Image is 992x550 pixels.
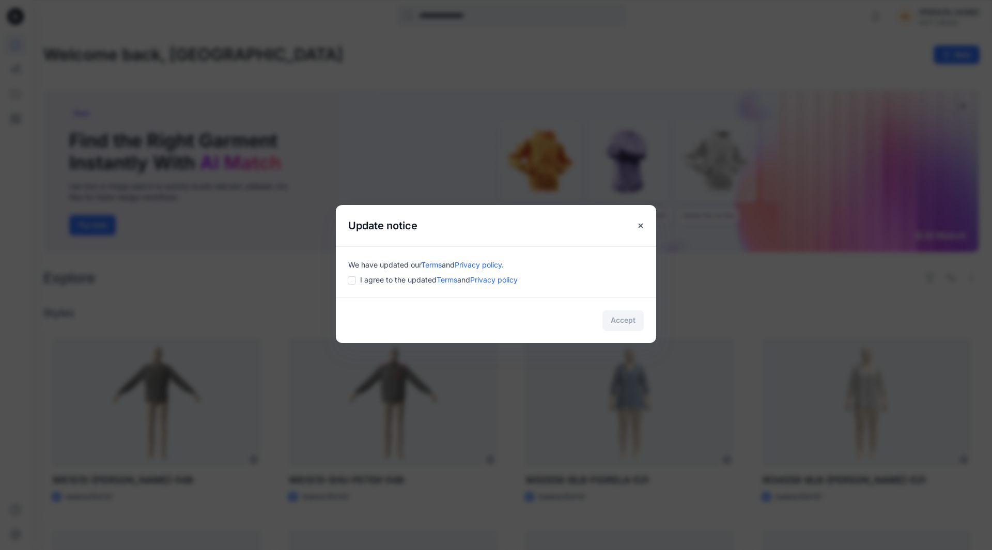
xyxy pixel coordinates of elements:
[336,205,430,246] h5: Update notice
[470,275,518,284] a: Privacy policy
[457,275,470,284] span: and
[421,260,442,269] a: Terms
[442,260,455,269] span: and
[348,259,644,270] div: We have updated our .
[631,216,650,235] button: Close
[360,274,518,285] span: I agree to the updated
[437,275,457,284] a: Terms
[455,260,502,269] a: Privacy policy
